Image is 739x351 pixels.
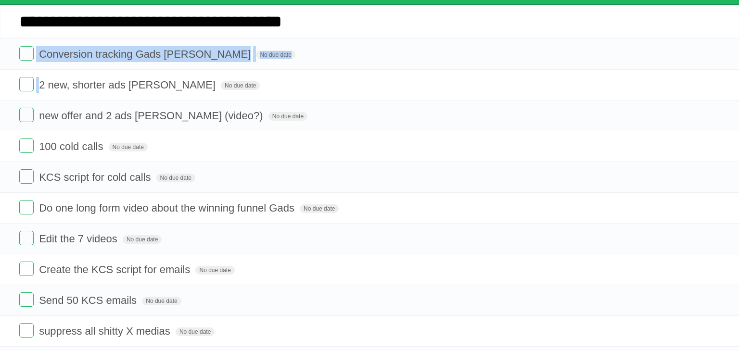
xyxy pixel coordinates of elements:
span: Send 50 KCS emails [39,294,139,306]
span: Do one long form video about the winning funnel Gads [39,202,297,214]
span: Conversion tracking Gads [PERSON_NAME] [39,48,253,60]
label: Done [19,200,34,214]
span: KCS script for cold calls [39,171,153,183]
span: 2 new, shorter ads [PERSON_NAME] [39,79,218,91]
span: No due date [109,143,148,151]
span: No due date [156,174,195,182]
span: No due date [256,50,295,59]
span: suppress all shitty X medias [39,325,173,337]
span: No due date [221,81,260,90]
label: Done [19,262,34,276]
label: Done [19,46,34,61]
span: No due date [123,235,162,244]
span: No due date [142,297,181,305]
label: Done [19,231,34,245]
label: Done [19,77,34,91]
span: No due date [176,327,215,336]
span: new offer and 2 ads [PERSON_NAME] (video?) [39,110,265,122]
label: Done [19,138,34,153]
span: Edit the 7 videos [39,233,120,245]
label: Done [19,292,34,307]
span: No due date [300,204,339,213]
span: Create the KCS script for emails [39,263,192,276]
span: 100 cold calls [39,140,105,152]
span: No due date [268,112,307,121]
label: Done [19,108,34,122]
label: Done [19,169,34,184]
label: Done [19,323,34,338]
span: No due date [195,266,234,275]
